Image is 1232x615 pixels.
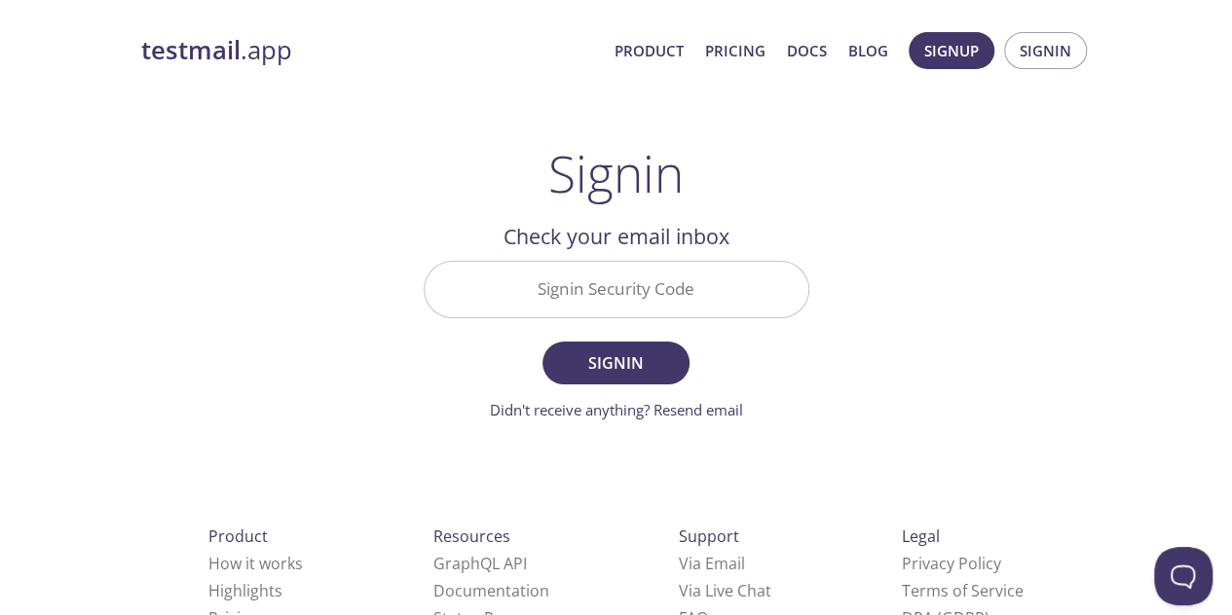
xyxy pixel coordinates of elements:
[542,342,689,384] button: Signin
[141,33,241,67] strong: testmail
[490,400,743,419] a: Didn't receive anything? Resend email
[902,580,1024,601] a: Terms of Service
[902,553,1001,574] a: Privacy Policy
[208,553,303,574] a: How it works
[902,525,940,547] span: Legal
[564,349,667,377] span: Signin
[787,38,827,63] a: Docs
[909,32,994,69] button: Signup
[548,144,684,202] h1: Signin
[433,553,527,574] a: GraphQL API
[1004,32,1087,69] button: Signin
[424,220,809,253] h2: Check your email inbox
[848,38,888,63] a: Blog
[924,38,979,63] span: Signup
[1020,38,1071,63] span: Signin
[208,580,282,601] a: Highlights
[615,38,684,63] a: Product
[208,525,268,547] span: Product
[1154,547,1213,605] iframe: Help Scout Beacon - Open
[141,34,599,67] a: testmail.app
[679,525,739,547] span: Support
[433,580,549,601] a: Documentation
[705,38,765,63] a: Pricing
[433,525,510,547] span: Resources
[679,553,745,574] a: Via Email
[679,580,771,601] a: Via Live Chat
